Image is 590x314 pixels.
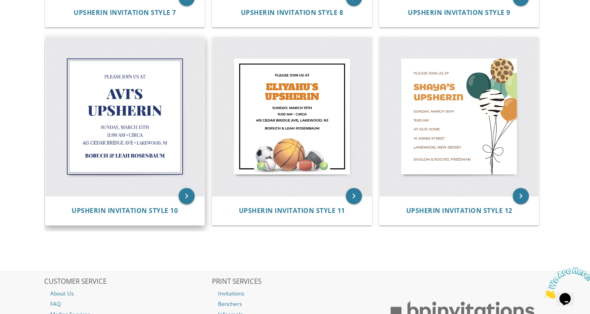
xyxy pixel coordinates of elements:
h2: PRINT SERVICES [212,278,378,286]
a: Upsherin Invitation Style 10 [72,207,178,215]
a: keyboard_arrow_right [513,188,529,204]
a: Upsherin Invitation Style 7 [74,9,176,17]
a: Upsherin Invitation Style 8 [241,9,343,17]
iframe: chat widget [540,264,590,302]
span: Upsherin Invitation Style 9 [408,8,510,17]
img: Upsherin Invitation Style 10 [45,37,205,196]
span: Upsherin Invitation Style 8 [241,8,343,17]
img: Upsherin Invitation Style 12 [380,37,539,196]
a: keyboard_arrow_right [179,188,195,204]
span: Upsherin Invitation Style 11 [239,206,345,215]
img: Upsherin Invitation Style 11 [212,37,372,196]
a: Benchers [212,299,378,309]
a: About Us [44,288,211,299]
span: Upsherin Invitation Style 10 [72,206,178,215]
a: keyboard_arrow_right [346,188,362,204]
img: Chat attention grabber [3,3,53,35]
span: Upsherin Invitation Style 7 [74,8,176,17]
span: Upsherin Invitation Style 12 [406,206,512,215]
a: Upsherin Invitation Style 11 [239,207,345,215]
h2: CUSTOMER SERVICE [44,278,211,286]
a: FAQ [44,299,211,309]
a: Invitations [212,288,378,299]
a: Upsherin Invitation Style 9 [408,9,510,17]
a: Upsherin Invitation Style 12 [406,207,512,215]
